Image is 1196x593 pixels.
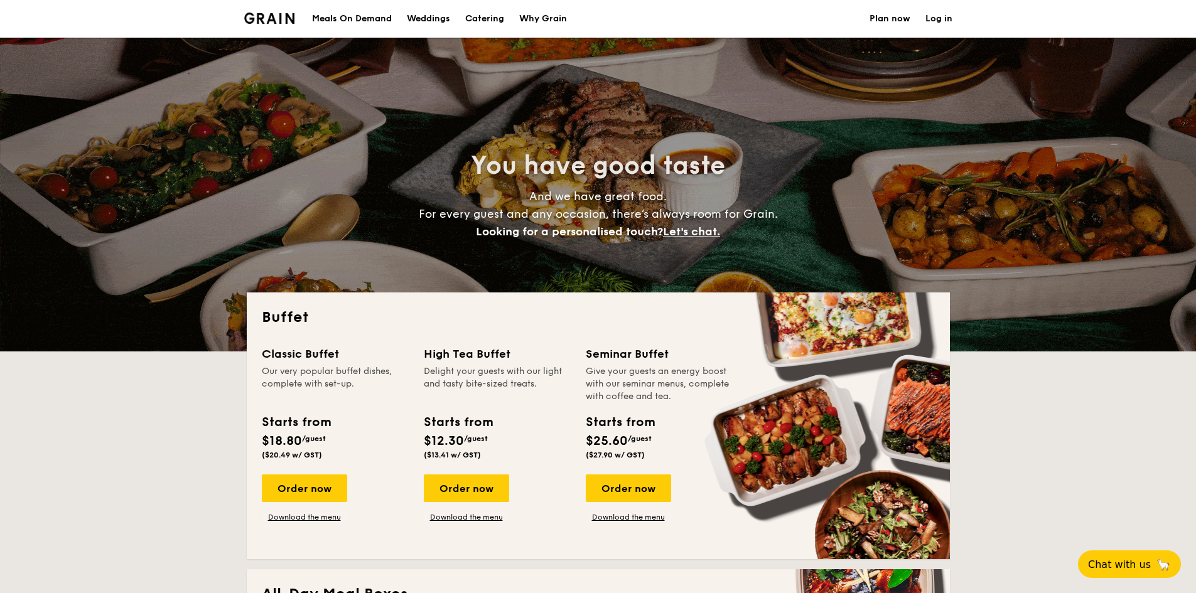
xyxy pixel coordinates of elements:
[1078,550,1181,578] button: Chat with us🦙
[1088,558,1151,570] span: Chat with us
[262,307,935,328] h2: Buffet
[424,474,509,502] div: Order now
[586,474,671,502] div: Order now
[424,451,481,459] span: ($13.41 w/ GST)
[586,512,671,522] a: Download the menu
[424,413,492,432] div: Starts from
[628,434,652,443] span: /guest
[302,434,326,443] span: /guest
[262,451,322,459] span: ($20.49 w/ GST)
[262,413,330,432] div: Starts from
[424,345,571,363] div: High Tea Buffet
[471,151,725,181] span: You have good taste
[424,365,571,403] div: Delight your guests with our light and tasty bite-sized treats.
[424,434,464,449] span: $12.30
[262,434,302,449] span: $18.80
[419,190,778,238] span: And we have great food. For every guest and any occasion, there’s always room for Grain.
[586,434,628,449] span: $25.60
[262,365,409,403] div: Our very popular buffet dishes, complete with set-up.
[476,225,663,238] span: Looking for a personalised touch?
[586,451,645,459] span: ($27.90 w/ GST)
[586,413,654,432] div: Starts from
[586,345,733,363] div: Seminar Buffet
[424,512,509,522] a: Download the menu
[1156,557,1171,572] span: 🦙
[464,434,488,443] span: /guest
[244,13,295,24] img: Grain
[262,345,409,363] div: Classic Buffet
[663,225,720,238] span: Let's chat.
[244,13,295,24] a: Logotype
[262,512,347,522] a: Download the menu
[262,474,347,502] div: Order now
[586,365,733,403] div: Give your guests an energy boost with our seminar menus, complete with coffee and tea.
